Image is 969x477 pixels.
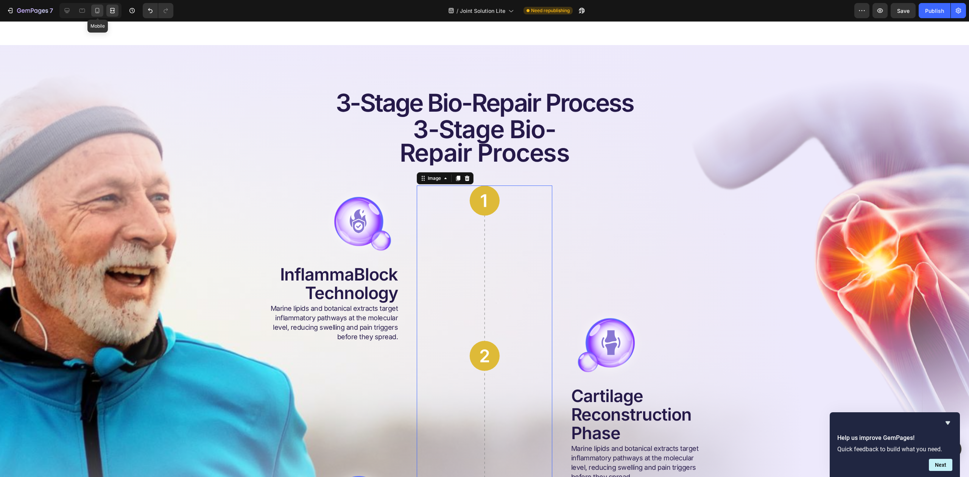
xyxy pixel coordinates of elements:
p: Marine lipids and botanical extracts target inflammatory pathways at the molecular level, reducin... [571,422,705,460]
h2: Cartilage Reconstruction Phase [570,365,706,422]
img: gempages_485437318400836862-b8b4ab3f-eb97-46ea-9713-901a5e6a77d2.svg [570,285,646,365]
span: / [456,7,458,15]
span: Need republishing [531,7,570,14]
button: Publish [919,3,950,18]
p: 7 [50,6,53,15]
div: Help us improve GemPages! [837,418,952,471]
div: Image [426,154,442,161]
button: Next question [929,459,952,471]
span: Save [897,8,910,14]
button: Save [891,3,916,18]
h2: 3-Stage Bio-Repair Process [263,68,706,96]
h2: Help us improve GemPages! [837,433,952,443]
button: Hide survey [943,418,952,427]
div: Undo/Redo [143,3,173,18]
h2: 3-Stage Bio- Repair Process [263,96,706,144]
button: 7 [3,3,56,18]
img: gempages_485437318400836862-6177ebdb-4765-4683-bf69-02d308917d80.svg [323,164,399,243]
div: Publish [925,7,944,15]
img: gempages_485437318400836862-37105816-92c1-42a6-aab5-524bf0777555.svg [590,24,969,454]
h2: InflammaBlock Technology [263,243,399,282]
p: Quick feedback to build what you need. [837,446,952,453]
p: Marine lipids and botanical extracts target inflammatory pathways at the molecular level, reducin... [264,282,398,320]
span: Joint Solution Lite [460,7,505,15]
